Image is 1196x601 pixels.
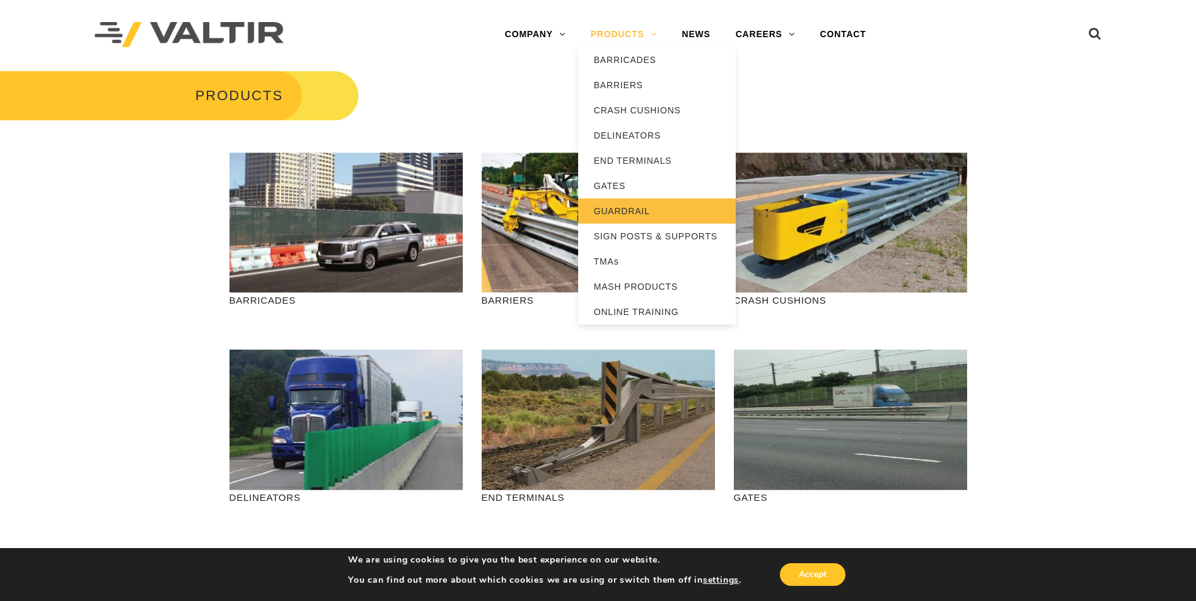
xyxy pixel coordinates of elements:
a: CRASH CUSHIONS [578,98,736,123]
p: CRASH CUSHIONS [734,293,967,307]
a: PRODUCTS [578,22,670,47]
a: GATES [578,173,736,198]
p: BARRIERS [482,293,715,307]
a: TMAs [578,249,736,274]
a: GUARDRAIL [578,198,736,224]
p: GATES [734,490,967,505]
a: CAREERS [723,22,808,47]
button: Accept [780,563,845,586]
p: END TERMINALS [482,490,715,505]
p: We are using cookies to give you the best experience on our website. [348,554,741,566]
a: END TERMINALS [578,148,736,173]
a: MASH PRODUCTS [578,274,736,299]
a: COMPANY [492,22,578,47]
a: BARRIERS [578,72,736,98]
button: settings [703,575,739,586]
p: BARRICADES [229,293,463,307]
a: NEWS [670,22,723,47]
p: You can find out more about which cookies we are using or switch them off in . [348,575,741,586]
img: Valtir [95,22,284,48]
p: DELINEATORS [229,490,463,505]
a: CONTACT [808,22,879,47]
a: ONLINE TRAINING [578,299,736,324]
a: BARRICADES [578,47,736,72]
a: DELINEATORS [578,123,736,148]
a: SIGN POSTS & SUPPORTS [578,224,736,249]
